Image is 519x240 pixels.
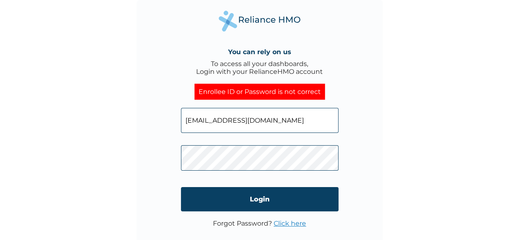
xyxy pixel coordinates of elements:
a: Click here [274,219,306,227]
div: To access all your dashboards, Login with your RelianceHMO account [196,60,323,75]
div: Enrollee ID or Password is not correct [194,84,325,100]
img: Reliance Health's Logo [219,11,301,32]
p: Forgot Password? [213,219,306,227]
h4: You can rely on us [228,48,291,56]
input: Email address or HMO ID [181,108,338,133]
input: Login [181,187,338,211]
